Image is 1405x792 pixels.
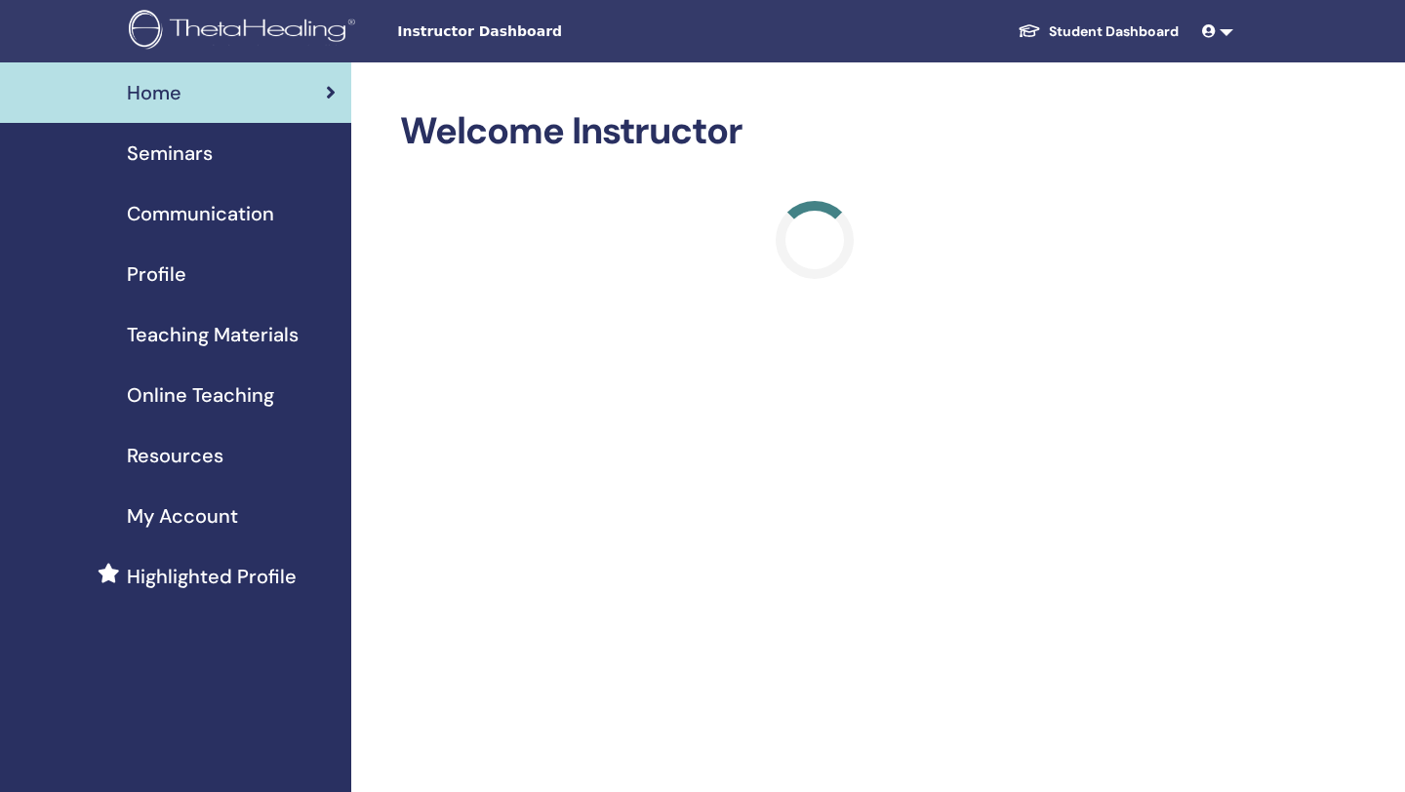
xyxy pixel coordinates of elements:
[127,441,223,470] span: Resources
[1002,14,1194,50] a: Student Dashboard
[127,199,274,228] span: Communication
[127,139,213,168] span: Seminars
[127,501,238,531] span: My Account
[397,21,690,42] span: Instructor Dashboard
[127,320,299,349] span: Teaching Materials
[127,259,186,289] span: Profile
[127,562,297,591] span: Highlighted Profile
[127,380,274,410] span: Online Teaching
[1018,22,1041,39] img: graduation-cap-white.svg
[127,78,181,107] span: Home
[129,10,362,54] img: logo.png
[400,109,1229,154] h2: Welcome Instructor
